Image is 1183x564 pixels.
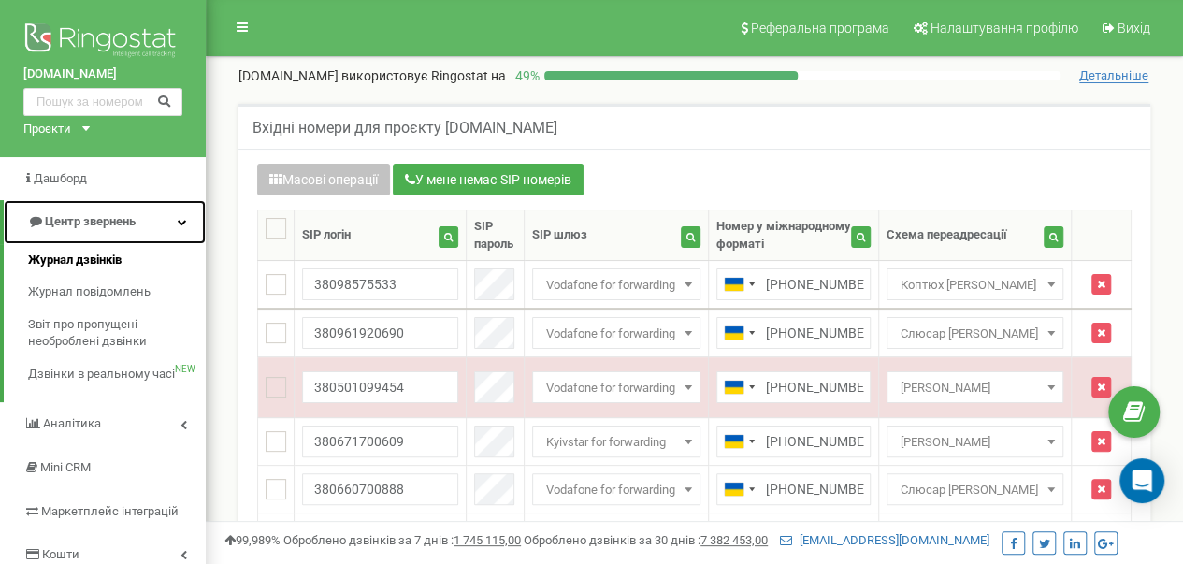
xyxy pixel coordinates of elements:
[700,533,768,547] u: 7 382 453,00
[893,429,1057,456] span: Коллтрекінг
[23,65,182,83] a: [DOMAIN_NAME]
[893,272,1057,298] span: Коптюх Ольга
[4,200,206,244] a: Центр звернень
[1079,68,1148,83] span: Детальніше
[893,375,1057,401] span: Левчук Лілія
[717,427,760,456] div: Telephone country code
[887,268,1063,300] span: Коптюх Ольга
[506,66,544,85] p: 49 %
[454,533,521,547] u: 1 745 115,00
[28,283,151,301] span: Журнал повідомлень
[28,276,206,309] a: Журнал повідомлень
[28,252,122,269] span: Журнал дзвінків
[716,218,851,253] div: Номер у міжнародному форматі
[887,473,1063,505] span: Слюсар Олексій Миколайович
[717,318,760,348] div: Telephone country code
[34,171,87,185] span: Дашборд
[283,533,521,547] span: Оброблено дзвінків за 7 днів :
[539,375,694,401] span: Vodafone for forwarding
[302,226,351,244] div: SIP логін
[28,358,206,391] a: Дзвінки в реальному часіNEW
[716,317,871,349] input: 050 123 4567
[887,371,1063,403] span: Левчук Лілія
[28,244,206,277] a: Журнал дзвінків
[41,504,179,518] span: Маркетплейс інтеграцій
[341,68,506,83] span: використовує Ringostat на
[716,426,871,457] input: 050 123 4567
[238,66,506,85] p: [DOMAIN_NAME]
[28,309,206,358] a: Звіт про пропущені необроблені дзвінки
[43,416,101,430] span: Аналiтика
[716,268,871,300] input: 050 123 4567
[532,371,700,403] span: Vodafone for forwarding
[717,372,760,402] div: Telephone country code
[532,426,700,457] span: Kyivstar for forwarding
[40,460,91,474] span: Mini CRM
[257,164,390,195] button: Масові операції
[1118,21,1150,36] span: Вихід
[716,473,871,505] input: 050 123 4567
[45,214,136,228] span: Центр звернень
[716,371,871,403] input: 050 123 4567
[23,121,71,138] div: Проєкти
[524,533,768,547] span: Оброблено дзвінків за 30 днів :
[28,366,175,383] span: Дзвінки в реальному часі
[751,21,889,36] span: Реферальна програма
[224,533,281,547] span: 99,989%
[887,426,1063,457] span: Коллтрекінг
[23,88,182,116] input: Пошук за номером
[780,533,989,547] a: [EMAIL_ADDRESS][DOMAIN_NAME]
[887,226,1007,244] div: Схема переадресації
[717,474,760,504] div: Telephone country code
[23,19,182,65] img: Ringostat logo
[28,316,196,351] span: Звіт про пропущені необроблені дзвінки
[532,268,700,300] span: Vodafone for forwarding
[532,317,700,349] span: Vodafone for forwarding
[393,164,584,195] button: У мене немає SIP номерів
[539,477,694,503] span: Vodafone for forwarding
[532,473,700,505] span: Vodafone for forwarding
[42,547,79,561] span: Кошти
[893,321,1057,347] span: Слюсар Олексій Миколайович
[539,272,694,298] span: Vodafone for forwarding
[252,120,557,137] h5: Вхідні номери для проєкту [DOMAIN_NAME]
[893,477,1057,503] span: Слюсар Олексій Миколайович
[717,269,760,299] div: Telephone country code
[931,21,1078,36] span: Налаштування профілю
[532,226,587,244] div: SIP шлюз
[1119,458,1164,503] div: Open Intercom Messenger
[539,429,694,456] span: Kyivstar for forwarding
[539,321,694,347] span: Vodafone for forwarding
[466,210,524,261] th: SIP пароль
[887,317,1063,349] span: Слюсар Олексій Миколайович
